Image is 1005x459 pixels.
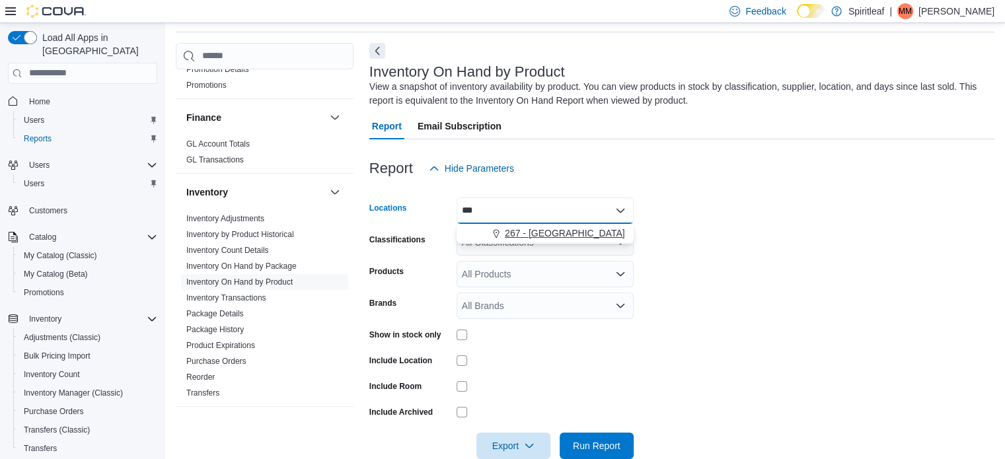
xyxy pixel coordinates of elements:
div: View a snapshot of inventory availability by product. You can view products in stock by classific... [369,80,988,108]
button: 267 - [GEOGRAPHIC_DATA] [457,224,634,243]
span: Report [372,113,402,139]
button: Inventory [186,186,324,199]
span: Users [24,115,44,125]
span: GL Account Totals [186,139,250,149]
span: Email Subscription [418,113,502,139]
span: Promotion Details [186,64,249,75]
button: My Catalog (Classic) [13,246,163,265]
span: Customers [24,202,157,219]
a: Promotions [186,81,227,90]
img: Cova [26,5,86,18]
span: MM [899,3,912,19]
div: Inventory [176,211,354,406]
a: Customers [24,203,73,219]
button: Catalog [24,229,61,245]
span: My Catalog (Classic) [24,250,97,261]
span: Package History [186,324,244,335]
button: Finance [186,111,324,124]
span: Inventory [29,314,61,324]
a: Inventory On Hand by Package [186,262,297,271]
p: [PERSON_NAME] [918,3,994,19]
p: Spiritleaf [848,3,884,19]
button: Transfers (Classic) [13,421,163,439]
button: Export [476,433,550,459]
label: Show in stock only [369,330,441,340]
span: Inventory Count [24,369,80,380]
span: GL Transactions [186,155,244,165]
button: Open list of options [615,300,626,311]
a: Users [19,176,50,192]
a: My Catalog (Beta) [19,266,93,282]
span: Users [19,112,157,128]
h3: Inventory On Hand by Product [369,64,565,80]
button: Purchase Orders [13,402,163,421]
button: Finance [327,110,343,125]
button: Users [3,156,163,174]
button: Inventory [3,310,163,328]
span: Users [19,176,157,192]
span: Inventory Manager (Classic) [24,388,123,398]
span: Run Report [573,439,620,452]
label: Include Room [369,381,422,392]
span: Reports [19,131,157,147]
span: Users [24,178,44,189]
a: Transfers [19,441,62,456]
button: Bulk Pricing Import [13,347,163,365]
span: Promotions [24,287,64,298]
a: Users [19,112,50,128]
a: Transfers [186,388,219,398]
span: Purchase Orders [19,404,157,419]
span: Feedback [745,5,786,18]
span: Adjustments (Classic) [19,330,157,345]
span: Export [484,433,542,459]
span: Purchase Orders [186,356,246,367]
a: Transfers (Classic) [19,422,95,438]
span: Hide Parameters [445,162,514,175]
span: Reorder [186,372,215,382]
button: Inventory Count [13,365,163,384]
div: Finance [176,136,354,173]
button: Inventory Manager (Classic) [13,384,163,402]
span: Home [24,93,157,110]
button: Users [13,111,163,129]
h3: Inventory [186,186,228,199]
button: Open list of options [615,269,626,279]
a: Reports [19,131,57,147]
span: Inventory Count [19,367,157,382]
span: Transfers (Classic) [19,422,157,438]
button: Adjustments (Classic) [13,328,163,347]
div: Discounts & Promotions [176,46,354,98]
span: Inventory Adjustments [186,213,264,224]
button: Run Report [560,433,634,459]
button: Reports [13,129,163,148]
a: Promotions [19,285,69,300]
span: Inventory [24,311,157,327]
a: Inventory by Product Historical [186,230,294,239]
span: Users [29,160,50,170]
p: | [889,3,892,19]
span: Load All Apps in [GEOGRAPHIC_DATA] [37,31,157,57]
label: Classifications [369,234,426,245]
button: My Catalog (Beta) [13,265,163,283]
button: Home [3,92,163,111]
span: Reports [24,133,52,144]
a: GL Transactions [186,155,244,164]
div: Choose from the following options [457,224,634,243]
a: Inventory Manager (Classic) [19,385,128,401]
span: Users [24,157,157,173]
span: My Catalog (Beta) [19,266,157,282]
label: Include Location [369,355,432,366]
a: Inventory On Hand by Product [186,277,293,287]
span: Bulk Pricing Import [19,348,157,364]
a: Package Details [186,309,244,318]
a: Inventory Count Details [186,246,269,255]
span: Home [29,96,50,107]
a: Inventory Adjustments [186,214,264,223]
div: Melissa M [897,3,913,19]
span: Promotions [186,80,227,90]
a: Inventory Transactions [186,293,266,302]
